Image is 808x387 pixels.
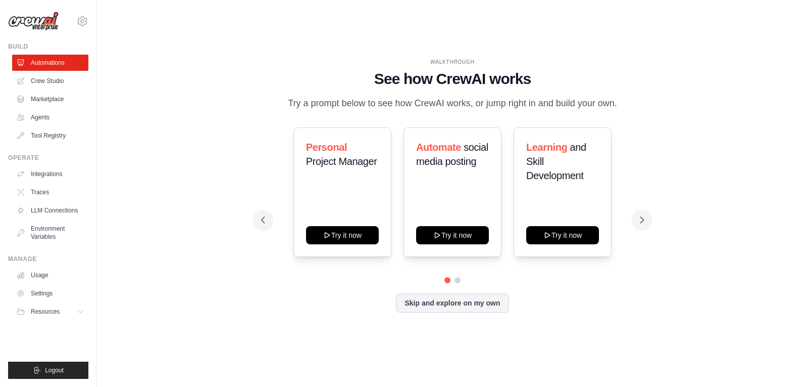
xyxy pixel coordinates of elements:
[526,226,599,244] button: Try it now
[261,58,644,66] div: WALKTHROUGH
[416,142,461,153] span: Automate
[261,70,644,88] h1: See how CrewAI works
[31,308,60,316] span: Resources
[306,226,379,244] button: Try it now
[306,142,347,153] span: Personal
[12,127,88,144] a: Tool Registry
[396,293,509,313] button: Skip and explore on my own
[45,366,64,374] span: Logout
[12,91,88,107] a: Marketplace
[526,142,567,153] span: Learning
[12,73,88,89] a: Crew Studio
[12,109,88,125] a: Agents
[416,226,489,244] button: Try it now
[12,221,88,245] a: Environment Variables
[12,304,88,320] button: Resources
[526,142,586,181] span: and Skill Development
[8,154,88,162] div: Operate
[12,267,88,283] a: Usage
[12,202,88,219] a: LLM Connections
[12,184,88,200] a: Traces
[12,55,88,71] a: Automations
[416,142,488,167] span: social media posting
[8,42,88,51] div: Build
[283,96,622,111] p: Try a prompt below to see how CrewAI works, or jump right in and build your own.
[306,156,377,167] span: Project Manager
[8,255,88,263] div: Manage
[12,285,88,302] a: Settings
[8,12,59,31] img: Logo
[8,362,88,379] button: Logout
[12,166,88,182] a: Integrations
